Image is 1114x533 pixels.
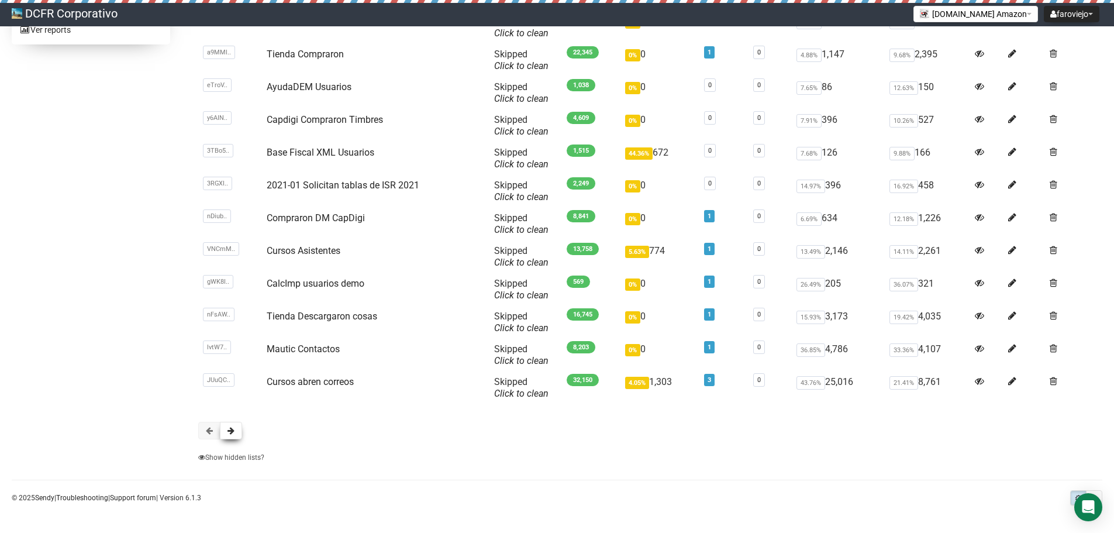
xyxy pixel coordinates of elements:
span: 569 [567,276,590,288]
a: 0 [708,147,712,154]
span: 14.11% [889,245,918,259]
button: [DOMAIN_NAME] Amazon [913,6,1038,22]
span: 9.88% [889,147,915,160]
td: 634 [792,208,885,240]
td: 126 [792,142,885,175]
td: 25,016 [792,372,885,404]
td: 8,761 [885,372,970,404]
td: 69 [885,11,970,44]
a: Click to clean [494,27,549,39]
span: 0% [625,344,640,356]
span: Skipped [494,343,549,366]
td: 4,035 [885,306,970,339]
span: Skipped [494,81,549,104]
span: gWK8I.. [203,275,233,288]
span: 5.63% [625,246,649,258]
span: 0% [625,82,640,94]
span: Skipped [494,311,549,333]
td: 3,173 [792,306,885,339]
span: 43.76% [796,376,825,390]
a: 0 [708,180,712,187]
td: 672 [620,142,699,175]
a: Sendy [35,494,54,502]
span: 8,203 [567,341,595,353]
a: 0 [757,278,761,286]
td: 396 [792,175,885,208]
span: Skipped [494,114,549,137]
a: 0 [757,114,761,122]
span: 7.65% [796,81,822,95]
span: 3RGXI.. [203,177,232,190]
img: 54111bbcb726b5bbc7ac1b93f70939ba [12,8,22,19]
a: 1 [708,278,711,286]
a: Base Fiscal XML Usuarios [267,147,374,158]
a: 3 [708,376,711,384]
a: Click to clean [494,93,549,104]
span: Skipped [494,180,549,202]
td: 0 [620,11,699,44]
span: 4.88% [796,49,822,62]
span: Skipped [494,49,549,71]
span: 12.18% [889,212,918,226]
td: 0 [620,77,699,109]
span: Skipped [494,245,549,268]
a: 0 [757,343,761,351]
a: Mautic Contactos [267,343,340,355]
td: 321 [885,273,970,306]
td: 527 [885,109,970,142]
span: 32,150 [567,374,599,386]
span: 0% [625,115,640,127]
td: 1,226 [885,208,970,240]
a: 1 [708,49,711,56]
span: 13.49% [796,245,825,259]
a: 0 [757,147,761,154]
a: Troubleshooting [56,494,108,502]
span: Skipped [494,376,549,399]
a: CalcImp usuarios demo [267,278,364,289]
td: 4,107 [885,339,970,372]
a: 0 [757,49,761,56]
a: Capdigi Compraron Timbres [267,114,383,125]
span: 4,609 [567,112,595,124]
td: 205 [792,273,885,306]
td: 774 [620,240,699,273]
span: 44.36% [625,147,653,160]
img: 1.jpg [920,9,929,18]
span: 19.42% [889,311,918,324]
td: 2,395 [885,44,970,77]
td: 0 [620,306,699,339]
span: Skipped [494,212,549,235]
span: 14.97% [796,180,825,193]
td: 396 [792,109,885,142]
a: 1 [708,311,711,318]
a: Cursos abren correos [267,376,354,387]
td: 0 [620,175,699,208]
td: 150 [885,77,970,109]
span: VNCmM.. [203,242,239,256]
td: 4,786 [792,339,885,372]
span: 6.69% [796,212,822,226]
span: Skipped [494,16,549,39]
span: 12.63% [889,81,918,95]
span: 4.05% [625,377,649,389]
td: 86 [792,77,885,109]
span: JUuQC.. [203,373,234,387]
a: 1 [708,212,711,220]
span: 1,038 [567,79,595,91]
a: Click to clean [494,224,549,235]
span: 36.85% [796,343,825,357]
span: y6AIN.. [203,111,232,125]
span: 21.41% [889,376,918,390]
a: Click to clean [494,60,549,71]
span: 15.93% [796,311,825,324]
span: 1,515 [567,145,595,157]
a: Show hidden lists? [198,453,264,462]
a: AyudaDEM Usuarios [267,81,351,92]
span: 7.91% [796,114,822,128]
button: faroviejo [1044,6,1099,22]
div: Open Intercom Messenger [1074,493,1102,521]
span: 10.26% [889,114,918,128]
span: nFsAW.. [203,308,234,321]
td: 0 [620,208,699,240]
a: 1 [708,343,711,351]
